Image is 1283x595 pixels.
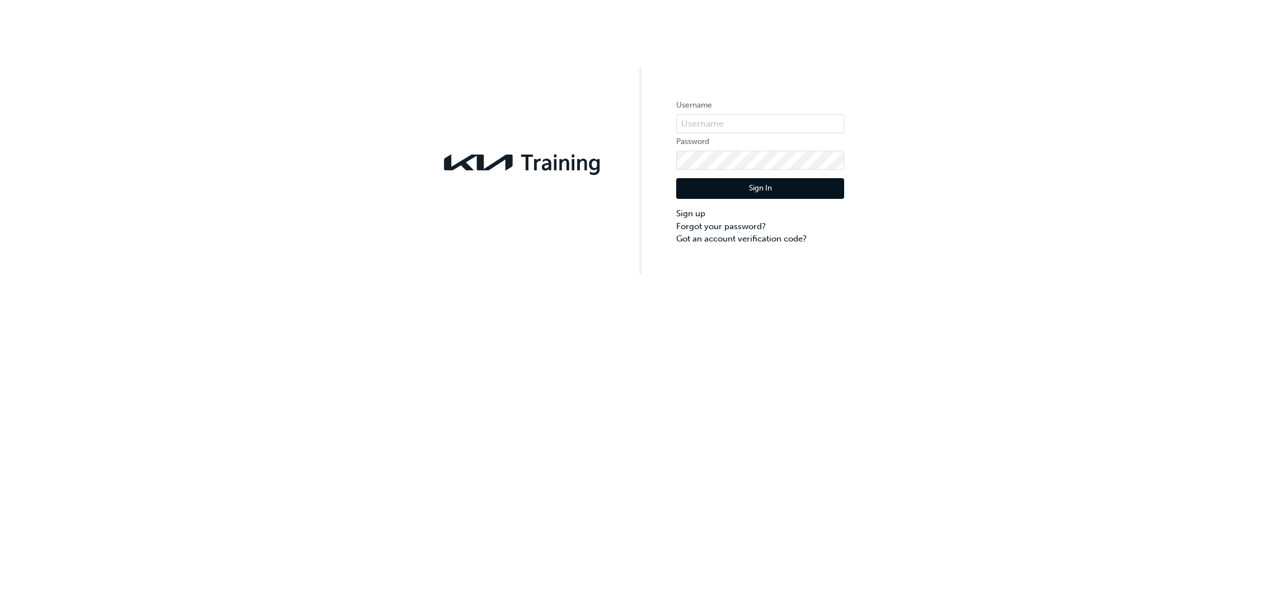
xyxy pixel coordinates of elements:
label: Username [676,99,844,112]
label: Password [676,135,844,148]
input: Username [676,114,844,133]
a: Forgot your password? [676,220,844,233]
button: Sign In [676,178,844,199]
a: Sign up [676,207,844,220]
a: Got an account verification code? [676,233,844,245]
img: kia-training [439,147,607,178]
